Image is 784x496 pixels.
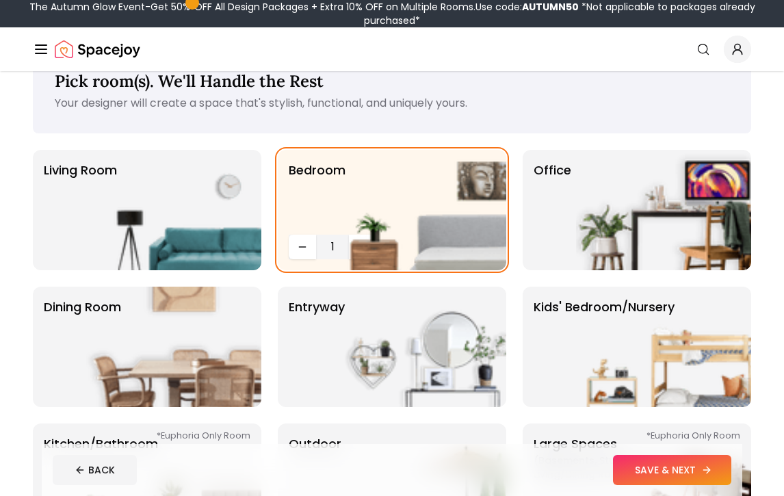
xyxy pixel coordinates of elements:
button: Decrease quantity [289,235,316,259]
img: Office [576,150,751,270]
button: BACK [53,455,137,485]
p: entryway [289,298,345,396]
p: Your designer will create a space that's stylish, functional, and uniquely yours. [55,95,729,112]
p: Bedroom [289,161,345,229]
img: Kids' Bedroom/Nursery [576,287,751,407]
p: Office [534,161,571,259]
p: Kids' Bedroom/Nursery [534,298,675,396]
img: Bedroom [331,150,506,270]
span: Pick room(s). We'll Handle the Rest [55,70,324,92]
p: Living Room [44,161,117,259]
p: Dining Room [44,298,121,396]
nav: Global [33,27,751,71]
img: Living Room [86,150,261,270]
button: SAVE & NEXT [613,455,731,485]
img: Spacejoy Logo [55,36,140,63]
img: Dining Room [86,287,261,407]
a: Spacejoy [55,36,140,63]
img: entryway [331,287,506,407]
span: 1 [322,239,343,255]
